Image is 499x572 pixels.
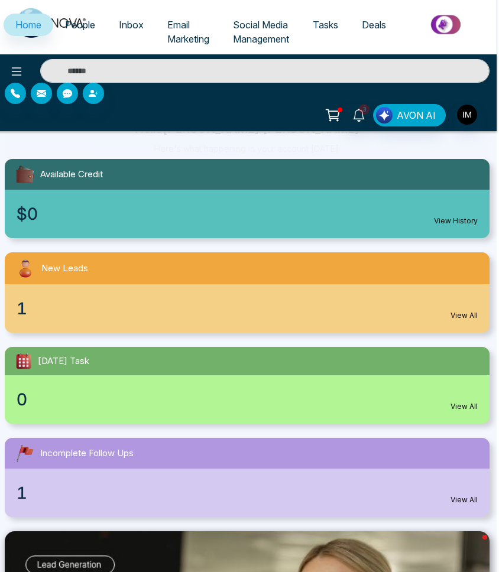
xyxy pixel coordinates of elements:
span: [DATE] Task [38,355,89,368]
iframe: Intercom live chat [459,532,487,560]
button: AVON AI [373,104,446,126]
a: View All [451,495,478,505]
span: 1 [17,480,27,505]
a: People [53,14,107,36]
span: Tasks [313,19,338,31]
a: View All [451,401,478,412]
p: Here's what happening in your account [DATE]. [135,144,359,154]
span: Inbox [119,19,144,31]
a: Home [4,14,53,36]
a: Email Marketing [155,14,221,50]
img: User Avatar [457,105,477,125]
img: Market-place.gif [404,11,490,38]
img: availableCredit.svg [14,164,35,185]
img: followUps.svg [14,443,35,464]
img: Nova CRM Logo [17,8,88,38]
span: 0 [17,387,27,412]
img: todayTask.svg [14,352,33,370]
img: newLeads.svg [14,257,37,279]
span: Home [15,19,41,31]
span: People [65,19,95,31]
span: AVON AI [397,108,436,122]
span: $0 [17,201,38,226]
span: Deals [362,19,386,31]
a: 3 [345,104,373,125]
span: Email Marketing [167,19,209,45]
span: Available Credit [40,168,103,181]
a: Social Media Management [221,14,301,50]
span: Incomplete Follow Ups [40,447,134,460]
img: Lead Flow [376,107,393,123]
span: New Leads [41,262,88,275]
a: Inbox [107,14,155,36]
a: View All [451,310,478,321]
a: Deals [350,14,398,36]
span: 1 [17,296,27,321]
span: 3 [359,104,370,115]
a: Tasks [301,14,350,36]
p: Hello [PERSON_NAME] [PERSON_NAME] [135,124,359,134]
span: Social Media Management [233,19,289,45]
a: View History [434,216,478,226]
